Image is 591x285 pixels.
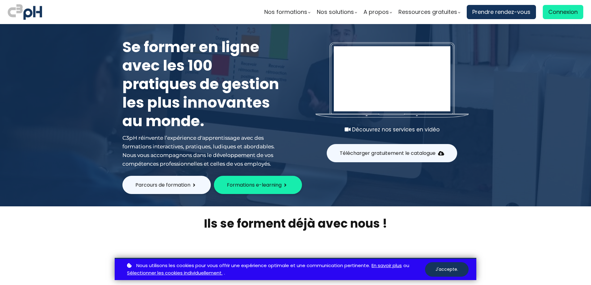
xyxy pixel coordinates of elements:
[472,7,530,17] span: Prendre rendez-vous
[115,216,476,231] h2: Ils se forment déjà avec nous !
[364,7,389,17] span: A propos
[340,149,436,157] span: Télécharger gratuitement le catalogue
[127,269,223,277] a: Sélectionner les cookies individuellement.
[122,176,211,194] button: Parcours de formation
[122,38,283,130] h1: Se former en ligne avec les 100 pratiques de gestion les plus innovantes au monde.
[548,7,578,17] span: Connexion
[135,181,190,189] span: Parcours de formation
[543,5,583,19] a: Connexion
[316,125,469,134] div: Découvrez nos services en vidéo
[317,7,354,17] span: Nos solutions
[227,181,282,189] span: Formations e-learning
[372,262,402,270] a: En savoir plus
[136,262,370,270] span: Nous utilisons les cookies pour vous offrir une expérience optimale et une communication pertinente.
[8,3,42,21] img: logo C3PH
[398,7,457,17] span: Ressources gratuites
[214,176,302,194] button: Formations e-learning
[264,7,307,17] span: Nos formations
[425,262,469,277] button: J'accepte.
[467,5,536,19] a: Prendre rendez-vous
[122,134,283,168] div: C3pH réinvente l’expérience d'apprentissage avec des formations interactives, pratiques, ludiques...
[125,262,425,277] p: ou .
[327,144,457,162] button: Télécharger gratuitement le catalogue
